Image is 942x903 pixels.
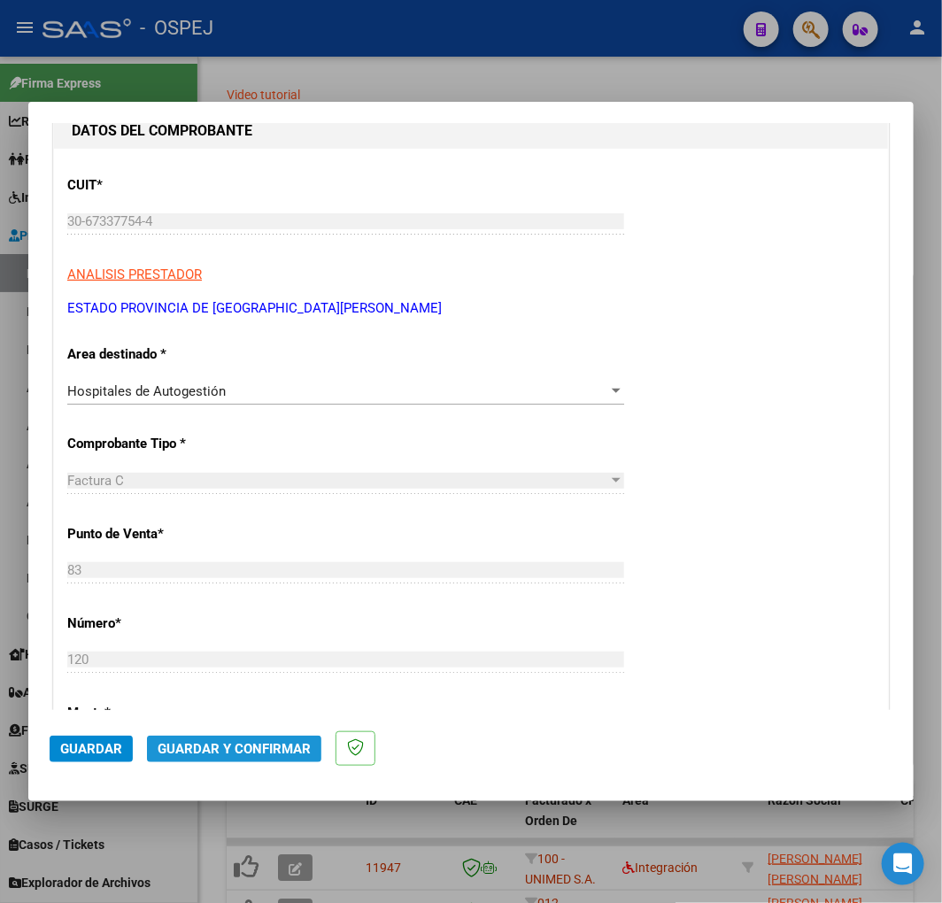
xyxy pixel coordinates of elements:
p: Número [67,614,310,634]
p: CUIT [67,175,310,196]
span: ANALISIS PRESTADOR [67,266,202,282]
p: Comprobante Tipo * [67,434,310,454]
div: Open Intercom Messenger [882,843,924,885]
p: Monto [67,703,310,723]
span: Guardar [60,741,122,757]
span: Hospitales de Autogestión [67,383,226,399]
p: ESTADO PROVINCIA DE [GEOGRAPHIC_DATA][PERSON_NAME] [67,298,875,319]
span: Guardar y Confirmar [158,741,311,757]
p: Area destinado * [67,344,310,365]
strong: DATOS DEL COMPROBANTE [72,122,252,139]
span: Factura C [67,473,124,489]
button: Guardar [50,736,133,762]
button: Guardar y Confirmar [147,736,321,762]
p: Punto de Venta [67,524,310,544]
